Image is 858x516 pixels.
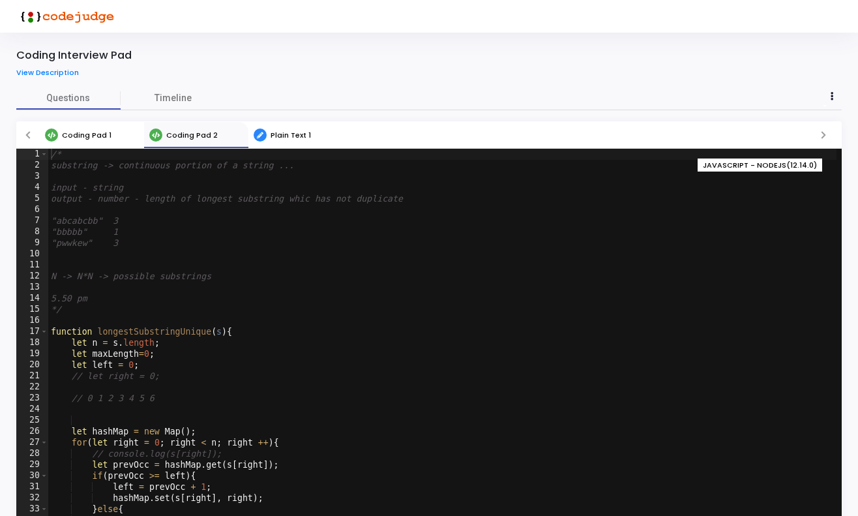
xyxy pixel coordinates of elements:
[16,337,48,348] div: 18
[271,130,311,140] span: Plain Text 1
[16,426,48,437] div: 26
[16,470,48,481] div: 30
[62,130,111,140] span: Coding Pad 1
[16,68,89,77] a: View Description
[16,215,48,226] div: 7
[16,382,48,393] div: 22
[16,271,48,282] div: 12
[16,404,48,415] div: 24
[16,171,48,182] div: 3
[16,481,48,493] div: 31
[155,91,192,105] span: Timeline
[16,326,48,337] div: 17
[16,204,48,215] div: 6
[166,130,218,140] span: Coding Pad 2
[16,493,48,504] div: 32
[16,282,48,293] div: 13
[16,437,48,448] div: 27
[16,49,132,62] div: Coding Interview Pad
[16,293,48,304] div: 14
[16,3,114,29] img: logo
[16,260,48,271] div: 11
[16,160,48,171] div: 2
[16,359,48,371] div: 20
[16,249,48,260] div: 10
[16,182,48,193] div: 4
[16,149,48,160] div: 1
[16,304,48,315] div: 15
[16,504,48,515] div: 33
[16,193,48,204] div: 5
[16,226,48,237] div: 8
[16,448,48,459] div: 28
[16,459,48,470] div: 29
[16,91,121,105] span: Questions
[16,315,48,326] div: 16
[16,393,48,404] div: 23
[703,160,817,171] span: JAVASCRIPT - NODEJS(12.14.0)
[16,415,48,426] div: 25
[16,348,48,359] div: 19
[16,371,48,382] div: 21
[16,237,48,249] div: 9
